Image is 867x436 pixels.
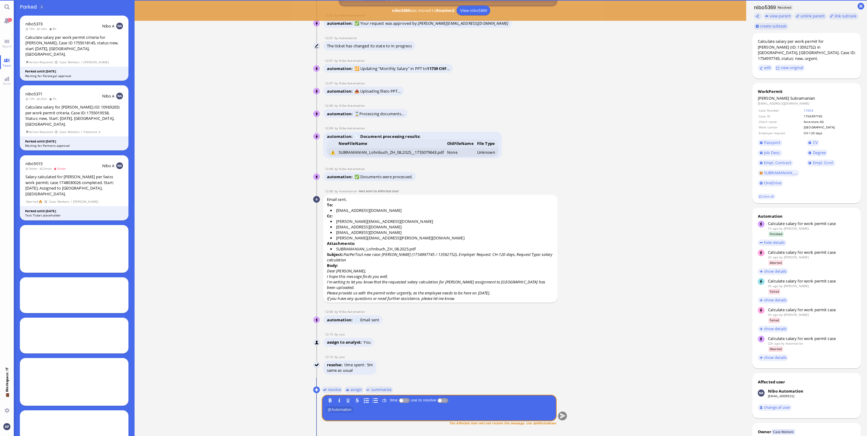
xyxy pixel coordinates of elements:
span: jakob.wendel@bluelakelegal.com [784,226,809,231]
dd: [EMAIL_ADDRESS][DOMAIN_NAME] [758,101,855,105]
li: [PERSON_NAME][EMAIL_ADDRESS][PERSON_NAME][DOMAIN_NAME] [330,235,554,241]
span: The ticket has changed its state to In progress [327,43,412,49]
span: 12:08 [325,103,335,108]
td: None [446,148,476,157]
span: / [70,199,72,204]
button: U [345,397,352,404]
button: show details [758,326,788,332]
span: Nibo A [102,163,115,168]
span: Aborted [769,260,783,265]
span: Aborted [26,199,38,204]
span: 12:07 [325,58,335,63]
span: [PERSON_NAME] [758,95,789,101]
a: Empl. Contract [758,160,793,166]
span: CV [813,140,818,145]
span: fabienne.arslan@bluelakelegal.com [784,312,809,317]
span: Team [1,63,13,68]
span: 3h ago [768,312,778,317]
span: 17h [25,97,37,101]
span: automation@nibo.ai [339,58,365,63]
span: by [781,341,784,345]
span: automation@nibo.ai [339,309,365,314]
label: time [389,398,399,402]
i: PazPerTout new case: [PERSON_NAME] (1754997745 / 13592752), Employer Request: CH-120 days, Reques... [327,252,552,263]
button: unlink parent [794,13,827,20]
td: SUBRAMANIAN_Lohnbuch_ZH_08.2025__1755079643.pdf [337,148,445,157]
td: Work canton [758,125,803,130]
span: The Affected User will not receive the message. Use @AffectedUser [450,421,557,425]
div: Parked until [DATE] [25,69,123,74]
span: [PERSON_NAME] [73,199,98,204]
img: Nibo Automation [313,174,320,180]
td: [GEOGRAPHIC_DATA] [803,125,855,130]
span: ⌛Processing documents... [354,111,404,116]
button: S [354,397,361,404]
li: [PERSON_NAME][EMAIL_ADDRESS][DOMAIN_NAME] [330,219,554,224]
div: Calculate salary for work permit case [768,278,855,284]
span: fabienne.arslan@bluelakelegal.com [784,255,809,259]
span: automation@nibo.ai [339,126,365,130]
span: Action Required [26,60,53,65]
span: 22h ago [768,341,780,345]
strong: Body: [327,263,338,268]
span: automation@bluelakelegal.com [786,341,803,345]
span: 16h [25,27,37,31]
div: Calculate salary for work permit case [768,249,855,255]
div: Calculate salary for work permit case [768,221,855,226]
td: ⚠️ [327,148,337,157]
span: 5m [367,362,373,368]
span: Empl. Conf. [813,160,834,165]
span: 🔁 Updating "Monthly Salary" in PPT to ... [354,66,450,71]
div: Calculate salary for work permit case [768,336,855,341]
span: 2mon [39,166,54,171]
td: 1754997745 [803,114,855,119]
span: / [81,60,83,65]
div: Test Ticket placeholder [25,213,123,218]
img: Nibo Automation [313,111,320,117]
button: Copy ticket nibo5369 link to clipboard [754,13,762,20]
span: ✅ Documents were processed. [354,174,413,179]
span: by [779,284,783,288]
span: by [335,355,339,359]
span: / [81,129,83,135]
span: automation [327,134,354,139]
i: [PERSON_NAME][EMAIL_ADDRESS][DOMAIN_NAME] [418,20,508,26]
span: automation@bluelakelegal.com [339,189,357,193]
span: fabienne.arslan@bluelakelegal.com [784,284,809,288]
img: Nibo Automation [313,65,320,72]
a: nibo5373 [25,21,43,27]
span: Stats [2,81,12,86]
p: I hope this message finds you well. I'm writing to let you know that the requested salary calcula... [327,274,554,290]
div: Calculate salary for work permit case [768,307,855,312]
img: NA [116,162,123,169]
span: Case Workers [59,60,80,65]
span: time spent [344,362,365,368]
span: nibo5015 [25,161,43,166]
div: Calculate salary per work permit for [PERSON_NAME] (ID: 13592752) in [GEOGRAPHIC_DATA], [GEOGRAPH... [758,39,855,61]
button: create subtask [754,23,788,30]
div: Parked until [DATE] [25,209,123,213]
span: Case Workers [59,129,80,135]
b: nibo5369 [392,8,410,13]
button: show details [758,268,788,275]
span: Failed [769,318,780,323]
span: Job Desc. [764,150,780,155]
p-inputswitch: Log time spent [399,398,410,402]
span: automation@bluelakelegal.com [339,36,357,40]
th: OldFileName [446,139,476,148]
span: by [335,81,339,85]
img: You [3,423,10,430]
a: Job Desc. [758,150,782,156]
strong: Subject: [327,252,343,257]
a: view all [758,194,775,199]
td: Case ID [758,114,803,119]
div: Nibo Automation [768,388,803,394]
img: Automation [313,43,320,50]
span: Degree [813,150,826,155]
b: Resolved [436,8,454,13]
span: 25m [37,97,49,101]
span: Empl. Contract [764,160,791,165]
span: by [335,167,339,171]
span: by [335,126,339,130]
span: by [335,36,339,40]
